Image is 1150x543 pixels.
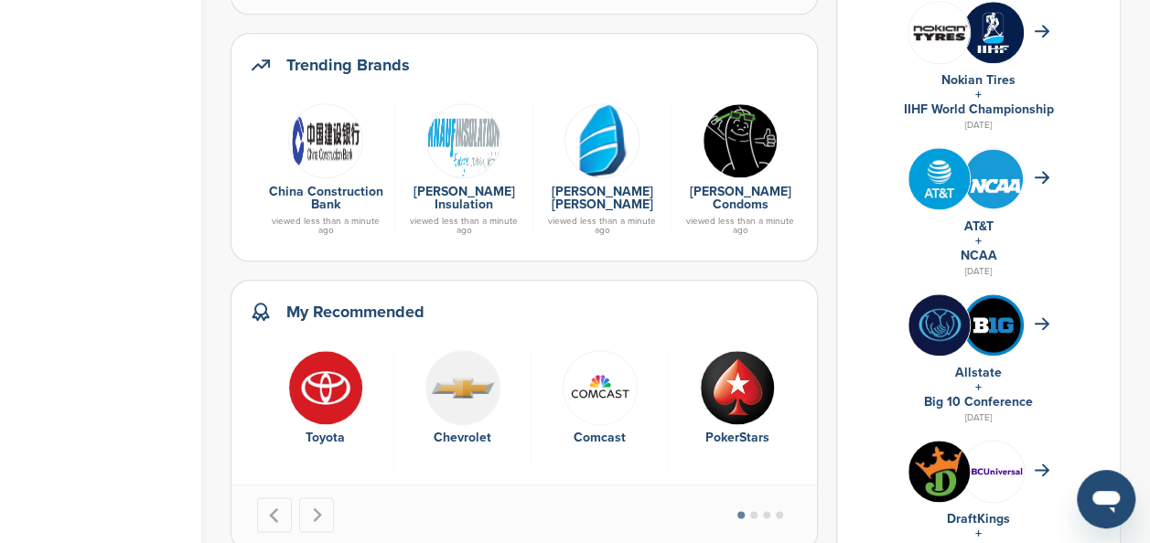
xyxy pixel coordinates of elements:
[266,350,384,449] a: Toyota logo Toyota
[669,350,806,469] div: 4 of 15
[266,217,385,235] div: viewed less than a minute ago
[855,410,1102,426] div: [DATE]
[257,350,394,469] div: 1 of 15
[563,350,638,425] img: Rm62ialo 400x400
[722,508,799,522] ul: Select a slide to show
[961,248,997,263] a: NCAA
[962,2,1024,63] img: Zskrbj6 400x400
[703,103,778,178] img: Data
[286,299,425,325] h2: My Recommended
[394,350,532,469] div: 2 of 15
[776,511,783,518] button: Go to page 4
[737,511,745,518] button: Go to page 1
[681,103,800,176] a: Data
[763,511,770,518] button: Go to page 3
[269,184,383,212] a: China Construction Bank
[541,428,659,448] div: Comcast
[266,428,384,448] div: Toyota
[543,103,661,176] a: Ros
[955,365,1002,380] a: Allstate
[678,428,796,448] div: PokerStars
[414,184,515,212] a: [PERSON_NAME] Insulation
[286,52,410,78] h2: Trending Brands
[266,103,385,176] a: Data
[690,184,791,212] a: [PERSON_NAME] Condoms
[908,294,970,356] img: Bi wggbs 400x400
[552,184,653,212] a: [PERSON_NAME] [PERSON_NAME]
[541,350,659,449] a: Rm62ialo 400x400 Comcast
[855,263,1102,280] div: [DATE]
[257,497,292,532] button: Go to last slide
[908,441,970,502] img: Draftkings logo
[299,497,334,532] button: Next slide
[403,350,521,449] a: Lujdbc7z 400x400 Chevrolet
[288,350,363,425] img: Toyota logo
[404,217,523,235] div: viewed less than a minute ago
[975,526,982,541] a: +
[855,117,1102,133] div: [DATE]
[425,350,500,425] img: Lujdbc7z 400x400
[700,350,775,425] img: Url
[564,103,639,178] img: Ros
[975,233,982,249] a: +
[403,428,521,448] div: Chevrolet
[908,2,970,63] img: Leqgnoiz 400x400
[924,394,1033,410] a: Big 10 Conference
[941,72,1016,88] a: Nokian Tires
[975,379,982,395] a: +
[288,103,363,178] img: Data
[962,148,1024,209] img: St3croq2 400x400
[404,103,523,176] a: 330px knauf insulation logo.svg
[681,217,800,235] div: viewed less than a minute ago
[543,217,661,235] div: viewed less than a minute ago
[904,101,1054,117] a: IIHF World Championship
[962,441,1024,502] img: Nbcuniversal 400x400
[975,87,982,102] a: +
[908,148,970,209] img: Tpli2eyp 400x400
[964,218,994,234] a: AT&T
[750,511,758,518] button: Go to page 2
[1077,470,1135,528] iframe: Button to launch messaging window
[426,103,501,178] img: 330px knauf insulation logo.svg
[532,350,669,469] div: 3 of 15
[962,294,1024,356] img: Eum25tej 400x400
[947,511,1010,527] a: DraftKings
